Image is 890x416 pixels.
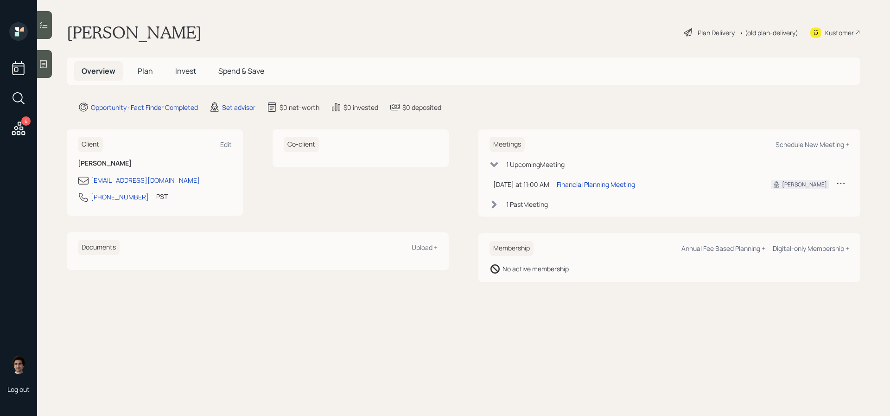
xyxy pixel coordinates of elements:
[78,240,120,255] h6: Documents
[175,66,196,76] span: Invest
[280,102,319,112] div: $0 net-worth
[506,199,548,209] div: 1 Past Meeting
[502,264,569,274] div: No active membership
[489,137,525,152] h6: Meetings
[82,66,115,76] span: Overview
[739,28,798,38] div: • (old plan-delivery)
[557,179,635,189] div: Financial Planning Meeting
[220,140,232,149] div: Edit
[78,137,103,152] h6: Client
[412,243,438,252] div: Upload +
[138,66,153,76] span: Plan
[506,160,565,169] div: 1 Upcoming Meeting
[698,28,735,38] div: Plan Delivery
[782,180,827,189] div: [PERSON_NAME]
[91,175,200,185] div: [EMAIL_ADDRESS][DOMAIN_NAME]
[402,102,441,112] div: $0 deposited
[9,355,28,374] img: harrison-schaefer-headshot-2.png
[21,116,31,126] div: 6
[218,66,264,76] span: Spend & Save
[91,102,198,112] div: Opportunity · Fact Finder Completed
[825,28,854,38] div: Kustomer
[78,160,232,167] h6: [PERSON_NAME]
[773,244,849,253] div: Digital-only Membership +
[67,22,202,43] h1: [PERSON_NAME]
[284,137,319,152] h6: Co-client
[343,102,378,112] div: $0 invested
[493,179,549,189] div: [DATE] at 11:00 AM
[156,192,168,201] div: PST
[489,241,534,256] h6: Membership
[7,385,30,394] div: Log out
[776,140,849,149] div: Schedule New Meeting +
[681,244,765,253] div: Annual Fee Based Planning +
[91,192,149,202] div: [PHONE_NUMBER]
[222,102,255,112] div: Set advisor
